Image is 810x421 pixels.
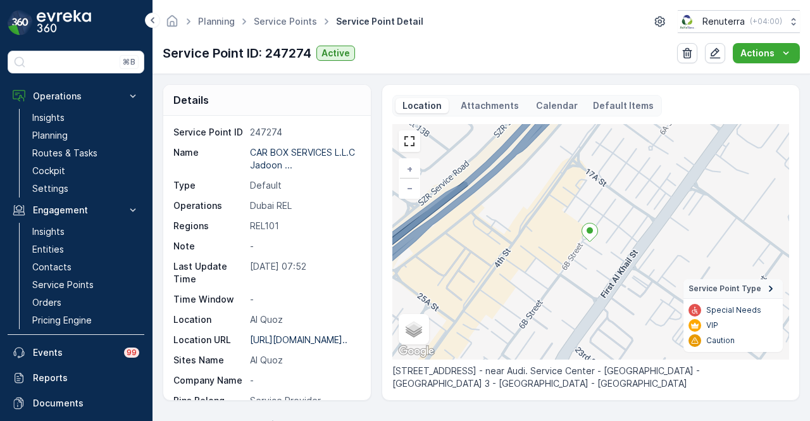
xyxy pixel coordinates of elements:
[250,147,358,170] p: CAR BOX SERVICES L.L.C Jadoon ...
[198,16,235,27] a: Planning
[173,220,245,232] p: Regions
[250,374,358,387] p: -
[401,99,444,112] p: Location
[173,126,245,139] p: Service Point ID
[33,346,116,359] p: Events
[27,258,144,276] a: Contacts
[27,144,144,162] a: Routes & Tasks
[123,57,135,67] p: ⌘B
[8,84,144,109] button: Operations
[8,340,144,365] a: Events99
[250,354,358,367] p: Al Quoz
[407,182,413,193] span: −
[400,179,419,198] a: Zoom Out
[706,336,735,346] p: Caution
[396,343,437,360] a: Open this area in Google Maps (opens a new window)
[173,92,209,108] p: Details
[173,293,245,306] p: Time Window
[250,260,358,286] p: [DATE] 07:52
[27,276,144,294] a: Service Points
[32,165,65,177] p: Cockpit
[400,160,419,179] a: Zoom In
[250,220,358,232] p: REL101
[32,182,68,195] p: Settings
[733,43,800,63] button: Actions
[173,334,245,346] p: Location URL
[250,334,347,345] p: [URL][DOMAIN_NAME]..
[33,90,119,103] p: Operations
[27,241,144,258] a: Entities
[8,365,144,391] a: Reports
[536,99,578,112] p: Calendar
[27,311,144,329] a: Pricing Engine
[8,10,33,35] img: logo
[27,162,144,180] a: Cockpit
[173,146,245,172] p: Name
[32,314,92,327] p: Pricing Engine
[32,147,97,160] p: Routes & Tasks
[392,365,789,390] p: [STREET_ADDRESS] - near Audi. Service Center - [GEOGRAPHIC_DATA] - [GEOGRAPHIC_DATA] 3 - [GEOGRAP...
[173,354,245,367] p: Sites Name
[32,129,68,142] p: Planning
[683,279,783,299] summary: Service Point Type
[254,16,317,27] a: Service Points
[593,99,654,112] p: Default Items
[32,243,64,256] p: Entities
[678,15,697,28] img: Screenshot_2024-07-26_at_13.33.01.png
[32,111,65,124] p: Insights
[250,179,358,192] p: Default
[321,47,350,60] p: Active
[173,199,245,212] p: Operations
[27,109,144,127] a: Insights
[407,163,413,174] span: +
[173,240,245,253] p: Note
[27,180,144,198] a: Settings
[173,179,245,192] p: Type
[37,10,91,35] img: logo_dark-DEwI_e13.png
[702,15,745,28] p: Renuterra
[250,126,358,139] p: 247274
[740,47,775,60] p: Actions
[33,204,119,217] p: Engagement
[706,320,718,330] p: VIP
[27,223,144,241] a: Insights
[173,394,245,407] p: Bins Belong
[32,261,72,273] p: Contacts
[250,313,358,326] p: Al Quoz
[27,127,144,144] a: Planning
[706,305,761,315] p: Special Needs
[678,10,800,33] button: Renuterra(+04:00)
[400,132,419,151] a: View Fullscreen
[250,199,358,212] p: Dubai REL
[459,99,521,112] p: Attachments
[750,16,782,27] p: ( +04:00 )
[316,46,355,61] button: Active
[33,397,139,410] p: Documents
[32,225,65,238] p: Insights
[688,284,761,294] span: Service Point Type
[250,394,358,407] p: Service Provider
[173,260,245,286] p: Last Update Time
[250,240,358,253] p: -
[400,315,428,343] a: Layers
[27,294,144,311] a: Orders
[127,348,137,358] p: 99
[165,19,179,30] a: Homepage
[396,343,437,360] img: Google
[333,15,426,28] span: Service Point Detail
[173,374,245,387] p: Company Name
[250,293,358,306] p: -
[8,391,144,416] a: Documents
[163,44,311,63] p: Service Point ID: 247274
[173,313,245,326] p: Location
[33,372,139,384] p: Reports
[32,279,94,291] p: Service Points
[8,198,144,223] button: Engagement
[32,296,61,309] p: Orders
